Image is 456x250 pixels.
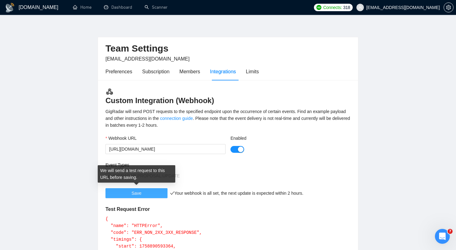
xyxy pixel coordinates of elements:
[316,5,321,10] img: upwork-logo.png
[210,68,236,75] div: Integrations
[105,88,114,96] img: webhook.3a52c8ec.svg
[73,5,92,10] a: homeHome
[132,190,141,197] span: Save
[230,146,244,153] button: Enabled
[160,116,193,121] a: connection guide
[444,5,453,10] span: setting
[104,5,132,10] a: dashboardDashboard
[145,5,168,10] a: searchScanner
[105,161,129,168] label: Event Types
[170,191,303,196] span: Your webhook is all set, the next update is expected within 2 hours.
[105,188,168,198] button: Save
[5,3,15,13] img: logo
[98,165,175,183] div: We will send a test request to this URL before saving.
[435,229,450,244] iframe: Intercom live chat
[170,191,174,195] span: check
[105,68,132,75] div: Preferences
[105,144,226,154] input: Webhook URL
[230,135,246,142] label: Enabled
[246,68,259,75] div: Limits
[105,135,136,142] label: Webhook URL
[179,68,200,75] div: Members
[142,68,169,75] div: Subscription
[444,2,454,12] button: setting
[105,206,351,213] h5: Test Request Error
[105,42,351,55] h2: Team Settings
[343,4,350,11] span: 318
[105,88,351,106] h3: Custom Integration (Webhook)
[105,108,351,129] div: GigRadar will send POST requests to the specified endpoint upon the occurrence of certain events....
[105,56,190,61] span: [EMAIL_ADDRESS][DOMAIN_NAME]
[358,5,362,10] span: user
[444,5,454,10] a: setting
[323,4,342,11] span: Connects:
[448,229,453,234] span: 7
